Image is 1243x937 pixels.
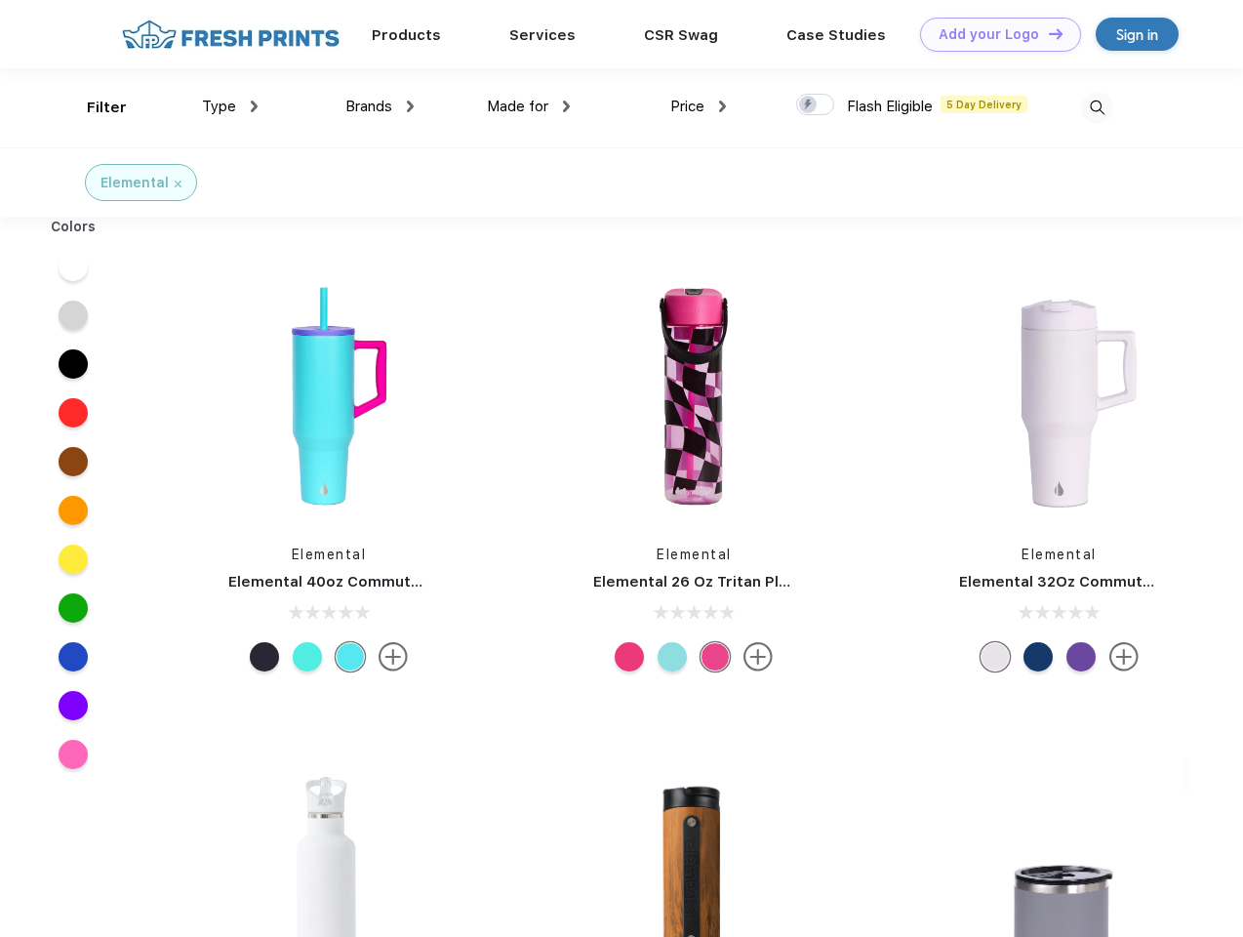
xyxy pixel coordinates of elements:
[743,642,773,672] img: more.svg
[509,26,576,44] a: Services
[563,101,570,112] img: dropdown.png
[1023,642,1053,672] div: Navy
[345,98,392,115] span: Brands
[959,573,1224,591] a: Elemental 32Oz Commuter Tumbler
[1116,23,1158,46] div: Sign in
[657,547,732,562] a: Elemental
[847,98,933,115] span: Flash Eligible
[1066,642,1096,672] div: Purple
[939,26,1039,43] div: Add your Logo
[981,642,1010,672] div: Matte White
[930,265,1189,525] img: func=resize&h=266
[407,101,414,112] img: dropdown.png
[292,547,367,562] a: Elemental
[1109,642,1139,672] img: more.svg
[1081,92,1113,124] img: desktop_search.svg
[250,642,279,672] div: Black
[87,97,127,119] div: Filter
[644,26,718,44] a: CSR Swag
[379,642,408,672] img: more.svg
[116,18,345,52] img: fo%20logo%202.webp
[719,101,726,112] img: dropdown.png
[199,265,459,525] img: func=resize&h=266
[175,181,181,187] img: filter_cancel.svg
[251,101,258,112] img: dropdown.png
[1096,18,1179,51] a: Sign in
[100,173,169,193] div: Elemental
[615,642,644,672] div: Berries Blast
[593,573,916,591] a: Elemental 26 Oz Tritan Plastic Water Bottle
[658,642,687,672] div: Berry breeze
[336,642,365,672] div: Blue Tie Dye
[564,265,823,525] img: func=resize&h=266
[487,98,548,115] span: Made for
[701,642,730,672] div: Pink Checkers
[1022,547,1097,562] a: Elemental
[1049,28,1063,39] img: DT
[372,26,441,44] a: Products
[202,98,236,115] span: Type
[941,96,1027,113] span: 5 Day Delivery
[228,573,493,591] a: Elemental 40oz Commuter Tumbler
[670,98,704,115] span: Price
[36,217,111,237] div: Colors
[293,642,322,672] div: Vintage flower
